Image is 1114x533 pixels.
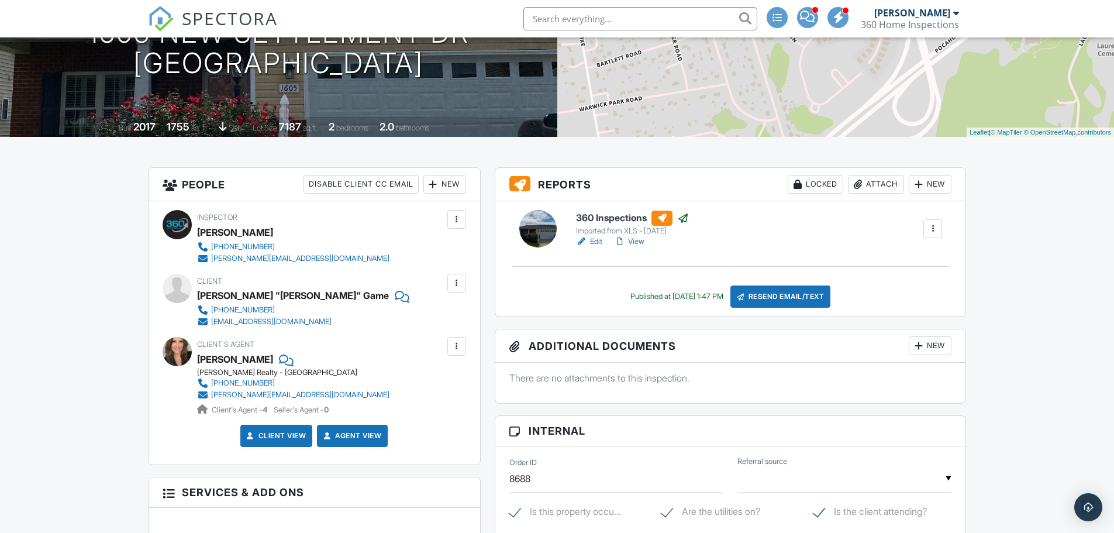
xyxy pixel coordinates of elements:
h3: Additional Documents [495,329,966,363]
h3: Reports [495,168,966,201]
div: | [967,128,1114,137]
div: Imported from XLS - [DATE] [576,226,689,236]
span: sq. ft. [191,123,208,132]
div: 1755 [167,121,189,133]
a: © MapTiler [991,129,1022,136]
div: [PERSON_NAME][EMAIL_ADDRESS][DOMAIN_NAME] [211,390,389,400]
div: Attach [848,175,904,194]
a: [PERSON_NAME][EMAIL_ADDRESS][DOMAIN_NAME] [197,389,389,401]
a: View [614,236,644,247]
div: Locked [788,175,843,194]
div: [EMAIL_ADDRESS][DOMAIN_NAME] [211,317,332,326]
a: © OpenStreetMap contributors [1024,129,1111,136]
div: 2.0 [380,121,394,133]
div: Resend Email/Text [730,286,831,308]
h1: 1605 New Settlement Dr [GEOGRAPHIC_DATA] [88,18,470,80]
label: Are the utilities on? [661,506,760,521]
span: sq.ft. [303,123,318,132]
div: Published at [DATE] 1:47 PM [630,292,723,301]
span: Seller's Agent - [274,405,329,414]
strong: 0 [324,405,329,414]
span: Client's Agent [197,340,254,349]
label: Is this property occupied? [509,506,621,521]
div: 7187 [279,121,301,133]
div: 2 [329,121,334,133]
a: SPECTORA [148,16,278,40]
div: [PHONE_NUMBER] [211,379,275,388]
div: New [423,175,466,194]
div: 360 Home Inspections [861,19,959,30]
div: [PERSON_NAME] Realty - [GEOGRAPHIC_DATA] [197,368,399,377]
div: [PERSON_NAME][EMAIL_ADDRESS][DOMAIN_NAME] [211,254,389,263]
input: Search everything... [523,7,757,30]
img: The Best Home Inspection Software - Spectora [148,6,174,32]
h3: Internal [495,416,966,446]
span: slab [229,123,242,132]
div: Disable Client CC Email [303,175,419,194]
span: Client's Agent - [212,405,269,414]
h3: People [149,168,480,201]
div: [PERSON_NAME] "[PERSON_NAME]" Game [197,287,389,304]
span: bedrooms [336,123,368,132]
a: [PERSON_NAME] [197,350,273,368]
label: Is the client attending? [813,506,927,521]
div: [PERSON_NAME] [874,7,950,19]
span: Inspector [197,213,237,222]
a: Client View [244,430,306,442]
span: Client [197,277,222,286]
a: 360 Inspections Imported from XLS - [DATE] [576,211,689,236]
div: New [909,336,951,355]
a: [PHONE_NUMBER] [197,377,389,389]
span: Lot Size [253,123,277,132]
a: [PHONE_NUMBER] [197,241,389,253]
span: bathrooms [396,123,429,132]
div: New [909,175,951,194]
span: SPECTORA [182,6,278,30]
a: Agent View [321,430,381,442]
div: [PHONE_NUMBER] [211,242,275,252]
label: Order ID [509,458,537,468]
div: Open Intercom Messenger [1074,493,1102,521]
p: There are no attachments to this inspection. [509,372,952,384]
a: [EMAIL_ADDRESS][DOMAIN_NAME] [197,316,400,328]
a: [PHONE_NUMBER] [197,304,400,316]
h3: Services & Add ons [149,477,480,508]
div: [PERSON_NAME] [197,223,273,241]
strong: 4 [263,405,267,414]
h6: 360 Inspections [576,211,689,226]
label: Referral source [737,456,787,467]
a: Edit [576,236,602,247]
div: 2017 [133,121,156,133]
a: [PERSON_NAME][EMAIL_ADDRESS][DOMAIN_NAME] [197,253,389,264]
a: Leaflet [970,129,989,136]
span: Built [119,123,132,132]
div: [PHONE_NUMBER] [211,305,275,315]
